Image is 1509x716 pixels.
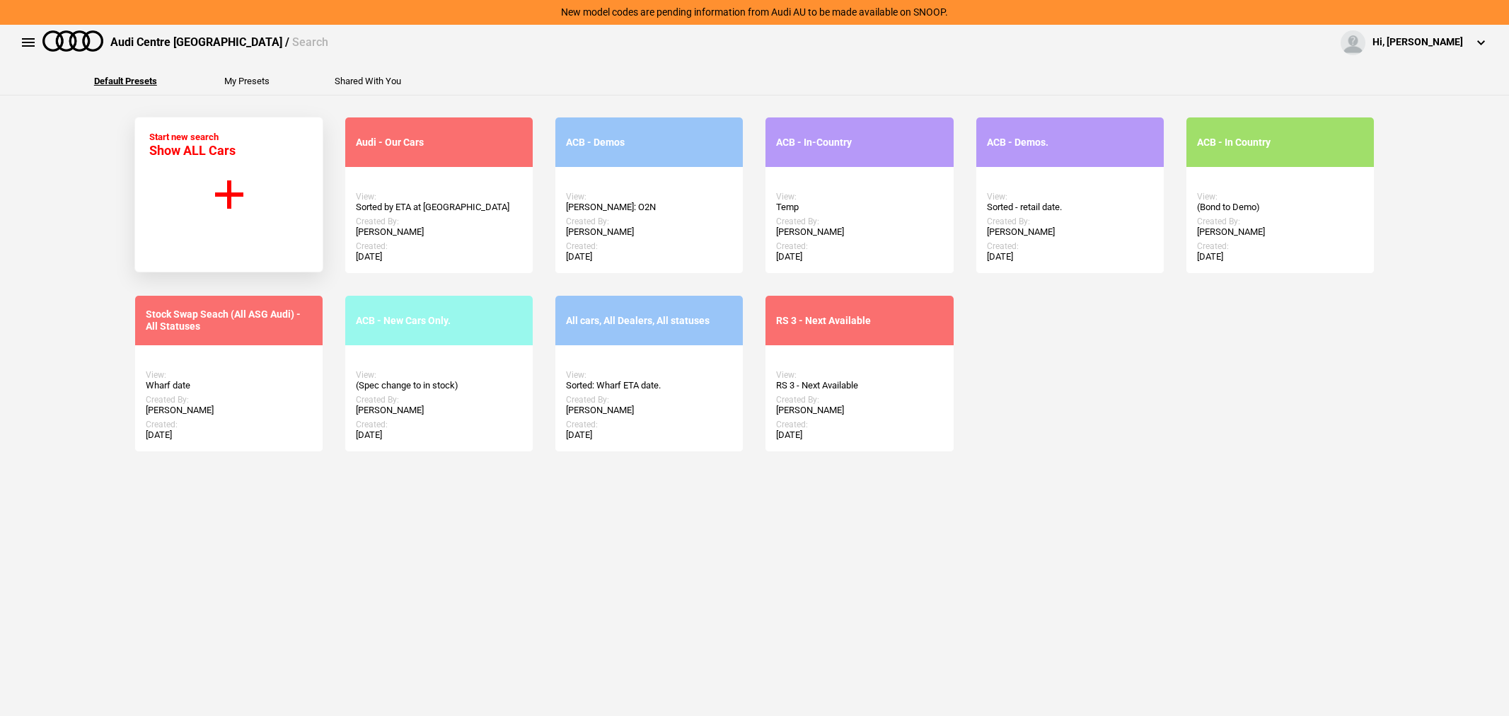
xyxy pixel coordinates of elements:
div: (Spec change to in stock) [356,380,522,391]
div: [PERSON_NAME] [356,226,522,238]
div: RS 3 - Next Available [776,380,942,391]
div: RS 3 - Next Available [776,315,942,327]
div: Created: [356,420,522,429]
div: Created By: [146,395,312,405]
button: Default Presets [94,76,157,86]
div: ACB - Demos. [987,137,1153,149]
div: Wharf date [146,380,312,391]
div: Created By: [566,216,732,226]
div: (Bond to Demo) [1197,202,1363,213]
span: Search [292,35,328,49]
div: [PERSON_NAME] [566,226,732,238]
div: View: [566,370,732,380]
div: Created: [566,241,732,251]
div: Created: [987,241,1153,251]
div: View: [776,192,942,202]
div: [DATE] [146,429,312,441]
button: My Presets [224,76,270,86]
div: [DATE] [566,429,732,441]
div: Temp [776,202,942,213]
div: [PERSON_NAME] [776,226,942,238]
div: Created: [566,420,732,429]
div: [DATE] [776,429,942,441]
div: [DATE] [776,251,942,262]
div: [DATE] [566,251,732,262]
div: ACB - Demos [566,137,732,149]
div: [DATE] [356,251,522,262]
div: Created By: [776,216,942,226]
div: View: [987,192,1153,202]
div: View: [356,192,522,202]
div: [DATE] [987,251,1153,262]
div: Created: [776,420,942,429]
div: [PERSON_NAME] [356,405,522,416]
div: View: [776,370,942,380]
div: [DATE] [1197,251,1363,262]
div: ACB - In-Country [776,137,942,149]
div: Hi, [PERSON_NAME] [1372,35,1463,50]
div: Created: [1197,241,1363,251]
div: Created By: [356,216,522,226]
div: Audi Centre [GEOGRAPHIC_DATA] / [110,35,328,50]
div: [PERSON_NAME] [987,226,1153,238]
div: [PERSON_NAME] [566,405,732,416]
div: Sorted: Wharf ETA date. [566,380,732,391]
div: Sorted - retail date. [987,202,1153,213]
div: Created By: [987,216,1153,226]
div: Created: [146,420,312,429]
img: audi.png [42,30,103,52]
div: Start new search [149,132,236,158]
div: Created: [356,241,522,251]
div: [DATE] [356,429,522,441]
div: ACB - In Country [1197,137,1363,149]
div: Sorted by ETA at [GEOGRAPHIC_DATA] [356,202,522,213]
div: Audi - Our Cars [356,137,522,149]
div: [PERSON_NAME] [146,405,312,416]
div: [PERSON_NAME] [776,405,942,416]
div: View: [566,192,732,202]
div: View: [1197,192,1363,202]
button: Start new search Show ALL Cars [134,117,323,272]
div: Created: [776,241,942,251]
div: ACB - New Cars Only. [356,315,522,327]
div: All cars, All Dealers, All statuses [566,315,732,327]
div: View: [146,370,312,380]
div: Created By: [776,395,942,405]
div: Created By: [356,395,522,405]
div: Created By: [1197,216,1363,226]
span: Show ALL Cars [149,143,236,158]
div: [PERSON_NAME]: O2N [566,202,732,213]
div: Created By: [566,395,732,405]
button: Shared With You [335,76,401,86]
div: [PERSON_NAME] [1197,226,1363,238]
div: Stock Swap Seach (All ASG Audi) - All Statuses [146,308,312,333]
div: View: [356,370,522,380]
